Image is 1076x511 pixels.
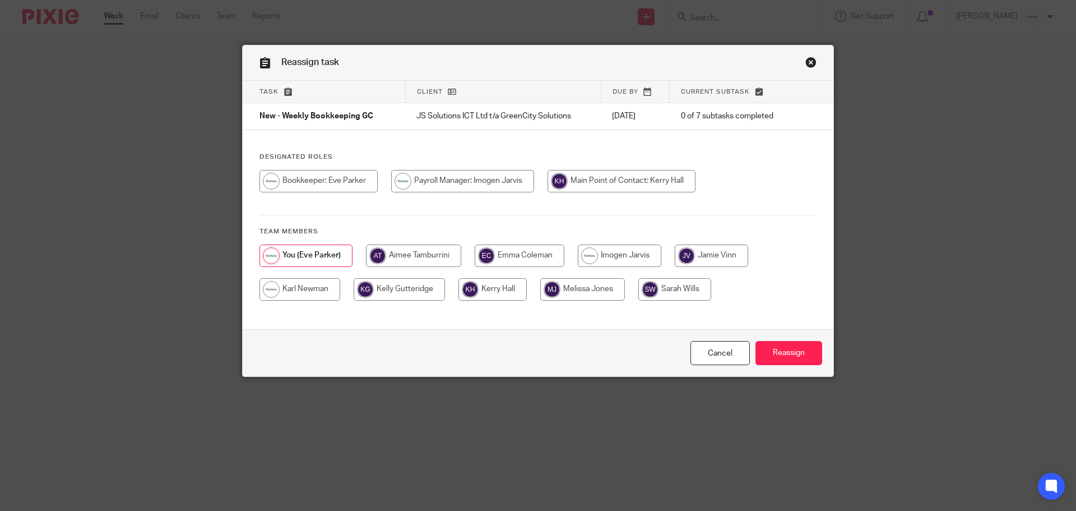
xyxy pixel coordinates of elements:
span: Due by [613,89,638,95]
a: Close this dialog window [805,57,817,72]
span: Reassign task [281,58,339,67]
h4: Designated Roles [259,153,817,162]
span: New - Weekly Bookkeeping GC [259,113,373,121]
h4: Team members [259,227,817,236]
p: JS Solutions ICT Ltd t/a GreenCity Solutions [416,111,590,122]
a: Close this dialog window [690,341,750,365]
span: Task [259,89,279,95]
p: [DATE] [612,111,658,122]
td: 0 of 7 subtasks completed [670,103,796,130]
span: Client [417,89,443,95]
span: Current subtask [681,89,750,95]
input: Reassign [755,341,822,365]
